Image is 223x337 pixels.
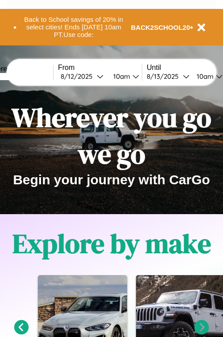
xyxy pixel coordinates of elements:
button: 10am [106,72,142,81]
div: 10am [109,72,132,81]
button: Back to School savings of 20% in select cities! Ends [DATE] 10am PT.Use code: [17,13,131,41]
div: 10am [192,72,216,81]
label: From [58,64,142,72]
b: BACK2SCHOOL20 [131,24,190,31]
h1: Explore by make [12,225,211,262]
div: 8 / 13 / 2025 [147,72,183,81]
button: 8/12/2025 [58,72,106,81]
div: 8 / 12 / 2025 [61,72,97,81]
